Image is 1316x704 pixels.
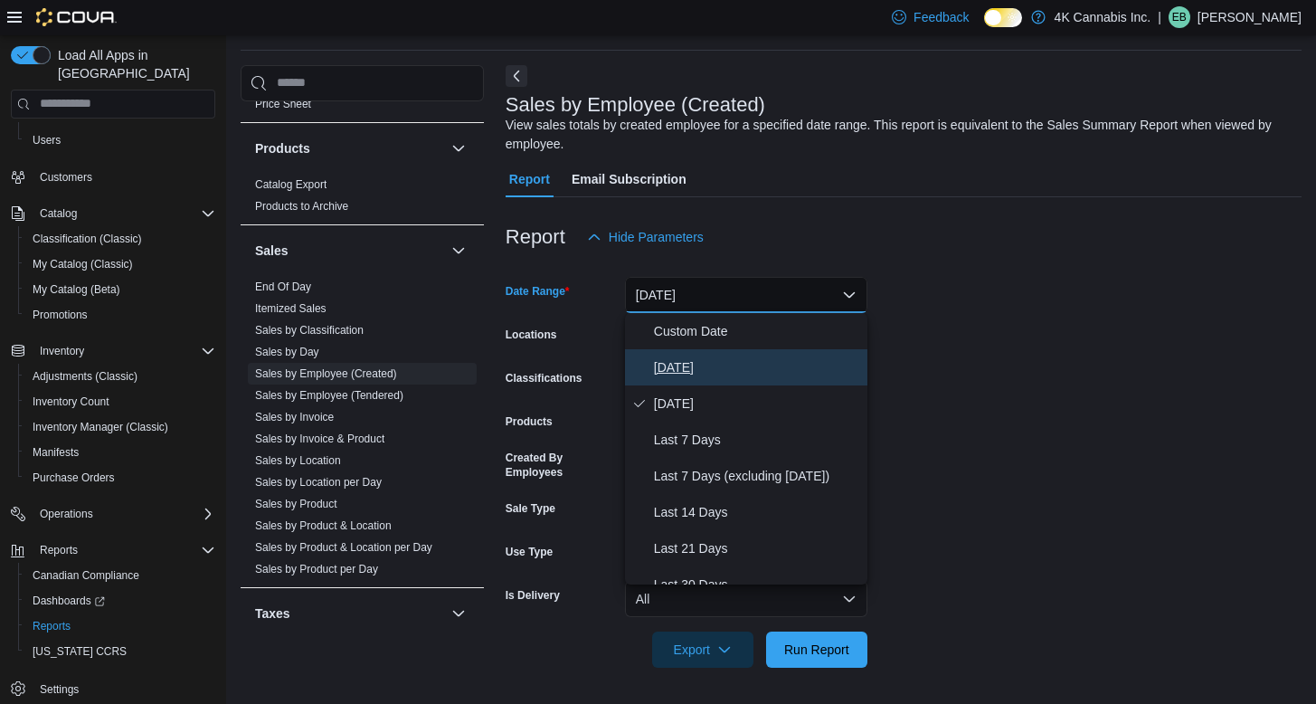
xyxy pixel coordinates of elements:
p: 4K Cannabis Inc. [1055,6,1151,28]
span: My Catalog (Classic) [33,257,133,271]
a: End Of Day [255,281,311,293]
span: Dashboards [33,594,105,608]
span: Inventory [40,344,84,358]
span: My Catalog (Beta) [25,279,215,300]
span: Reports [25,615,215,637]
span: Sales by Employee (Created) [255,366,397,381]
span: [DATE] [654,357,860,378]
button: Products [448,138,469,159]
span: Report [509,161,550,197]
a: Sales by Employee (Tendered) [255,389,403,402]
button: Next [506,65,527,87]
label: Created By Employees [506,451,618,480]
span: Customers [33,166,215,188]
button: Run Report [766,632,867,668]
span: Custom Date [654,320,860,342]
a: Purchase Orders [25,467,122,489]
a: Sales by Classification [255,324,364,337]
span: Catalog [33,203,215,224]
span: Sales by Product per Day [255,562,378,576]
a: Price Sheet [255,98,311,110]
span: Dashboards [25,590,215,612]
a: Users [25,129,68,151]
button: Export [652,632,753,668]
a: Classification (Classic) [25,228,149,250]
span: Price Sheet [255,97,311,111]
span: [DATE] [654,393,860,414]
span: Feedback [914,8,969,26]
a: Customers [33,166,99,188]
button: Purchase Orders [18,465,222,490]
button: Catalog [33,203,84,224]
span: Itemized Sales [255,301,327,316]
a: Sales by Day [255,346,319,358]
span: Inventory Manager (Classic) [25,416,215,438]
span: Canadian Compliance [25,565,215,586]
a: Sales by Product & Location [255,519,392,532]
a: My Catalog (Beta) [25,279,128,300]
span: EB [1172,6,1187,28]
button: Reports [33,539,85,561]
h3: Sales [255,242,289,260]
a: Inventory Count [25,391,117,413]
button: Inventory [4,338,222,364]
span: Operations [33,503,215,525]
div: Pricing [241,93,484,122]
span: Promotions [25,304,215,326]
a: Catalog Export [255,178,327,191]
button: Customers [4,164,222,190]
span: Sales by Classification [255,323,364,338]
span: My Catalog (Classic) [25,253,215,275]
span: Settings [33,677,215,699]
span: Last 21 Days [654,538,860,559]
span: Reports [40,543,78,557]
label: Date Range [506,284,570,299]
a: Manifests [25,442,86,463]
a: Sales by Location per Day [255,476,382,489]
label: Products [506,414,553,429]
div: Sales [241,276,484,587]
span: Products to Archive [255,199,348,214]
button: My Catalog (Classic) [18,252,222,277]
button: Inventory Manager (Classic) [18,414,222,440]
span: Operations [40,507,93,521]
button: Reports [4,538,222,563]
span: Inventory Count [25,391,215,413]
span: Reports [33,539,215,561]
button: Settings [4,675,222,701]
span: Canadian Compliance [33,568,139,583]
a: Sales by Invoice [255,411,334,423]
button: Taxes [255,604,444,623]
span: Customers [40,170,92,185]
span: Hide Parameters [609,228,704,246]
span: Sales by Product & Location [255,518,392,533]
div: Eric Bayne [1169,6,1190,28]
span: Catalog [40,206,77,221]
span: Sales by Day [255,345,319,359]
span: Sales by Location per Day [255,475,382,490]
a: Settings [33,679,86,700]
button: Taxes [448,603,469,624]
button: Users [18,128,222,153]
span: Last 7 Days (excluding [DATE]) [654,465,860,487]
span: Catalog Export [255,177,327,192]
a: [US_STATE] CCRS [25,641,134,662]
button: [US_STATE] CCRS [18,639,222,664]
span: Classification (Classic) [25,228,215,250]
div: Select listbox [625,313,867,585]
span: [US_STATE] CCRS [33,644,127,659]
button: Adjustments (Classic) [18,364,222,389]
a: Itemized Sales [255,302,327,315]
h3: Sales by Employee (Created) [506,94,765,116]
a: Sales by Location [255,454,341,467]
a: Products to Archive [255,200,348,213]
span: Adjustments (Classic) [33,369,137,384]
span: Manifests [33,445,79,460]
button: Manifests [18,440,222,465]
p: | [1158,6,1161,28]
a: Sales by Product per Day [255,563,378,576]
button: Inventory [33,340,91,362]
a: Sales by Product & Location per Day [255,541,432,554]
span: Inventory [33,340,215,362]
span: Dark Mode [984,27,985,28]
